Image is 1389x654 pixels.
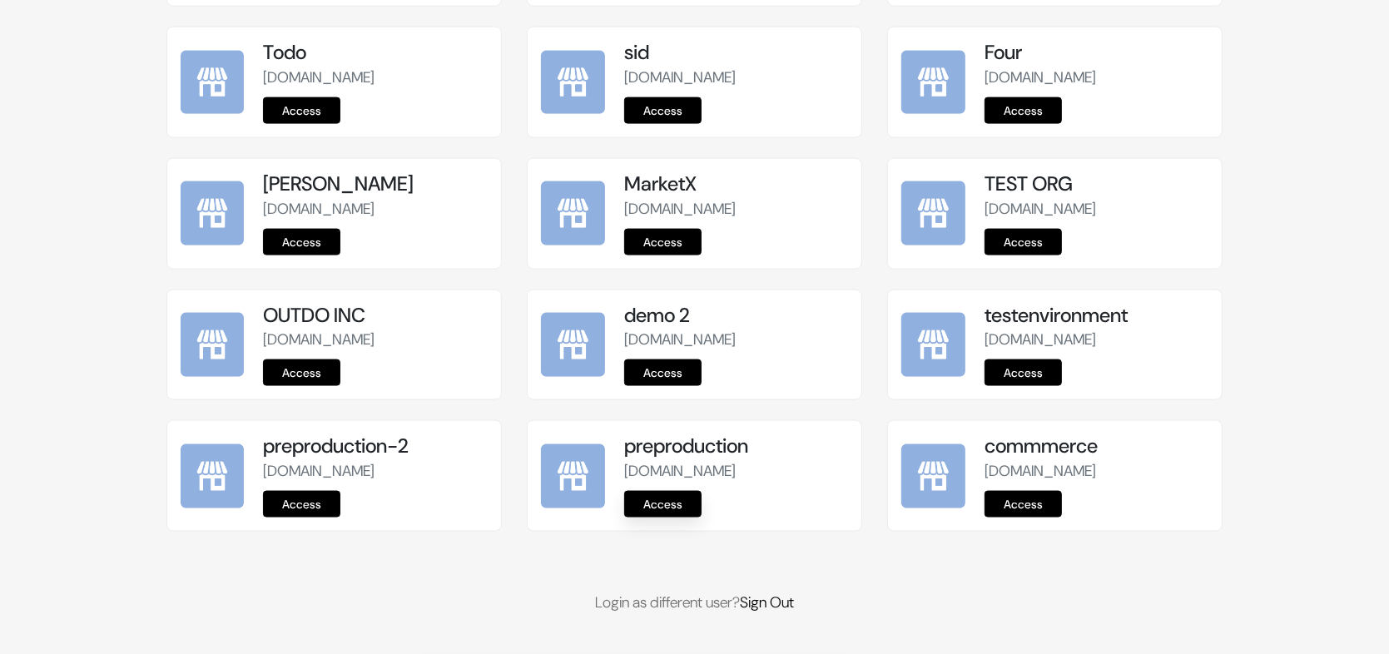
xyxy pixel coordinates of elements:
p: [DOMAIN_NAME] [624,198,848,220]
p: [DOMAIN_NAME] [985,460,1208,483]
img: MarketX [541,181,605,245]
img: sid [541,51,605,115]
p: [DOMAIN_NAME] [624,460,848,483]
p: Login as different user? [166,592,1223,614]
p: [DOMAIN_NAME] [624,67,848,89]
p: [DOMAIN_NAME] [624,329,848,351]
a: Access [624,229,702,255]
img: preproduction-2 [181,444,245,508]
h5: Four [985,41,1208,65]
h5: commmerce [985,434,1208,458]
a: Access [624,359,702,386]
img: preproduction [541,444,605,508]
img: Todo [181,51,245,115]
p: [DOMAIN_NAME] [263,67,487,89]
p: [DOMAIN_NAME] [263,198,487,220]
h5: MarketX [624,172,848,196]
p: [DOMAIN_NAME] [985,67,1208,89]
a: Access [985,359,1062,386]
a: Sign Out [740,592,794,612]
img: OUTDO INC [181,313,245,377]
h5: sid [624,41,848,65]
h5: TEST ORG [985,172,1208,196]
a: Access [624,97,702,124]
p: [DOMAIN_NAME] [985,329,1208,351]
a: Access [985,491,1062,518]
img: demo 2 [541,313,605,377]
h5: demo 2 [624,304,848,328]
img: Four [901,51,965,115]
img: kamal Da [181,181,245,245]
h5: Todo [263,41,487,65]
p: [DOMAIN_NAME] [263,329,487,351]
a: Access [263,491,340,518]
img: testenvironment [901,313,965,377]
a: Access [263,359,340,386]
a: Access [263,97,340,124]
a: Access [624,491,702,518]
a: Access [985,97,1062,124]
p: [DOMAIN_NAME] [263,460,487,483]
h5: [PERSON_NAME] [263,172,487,196]
p: [DOMAIN_NAME] [985,198,1208,220]
h5: preproduction-2 [263,434,487,458]
img: commmerce [901,444,965,508]
h5: OUTDO INC [263,304,487,328]
a: Access [263,229,340,255]
img: TEST ORG [901,181,965,245]
h5: testenvironment [985,304,1208,328]
h5: preproduction [624,434,848,458]
a: Access [985,229,1062,255]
